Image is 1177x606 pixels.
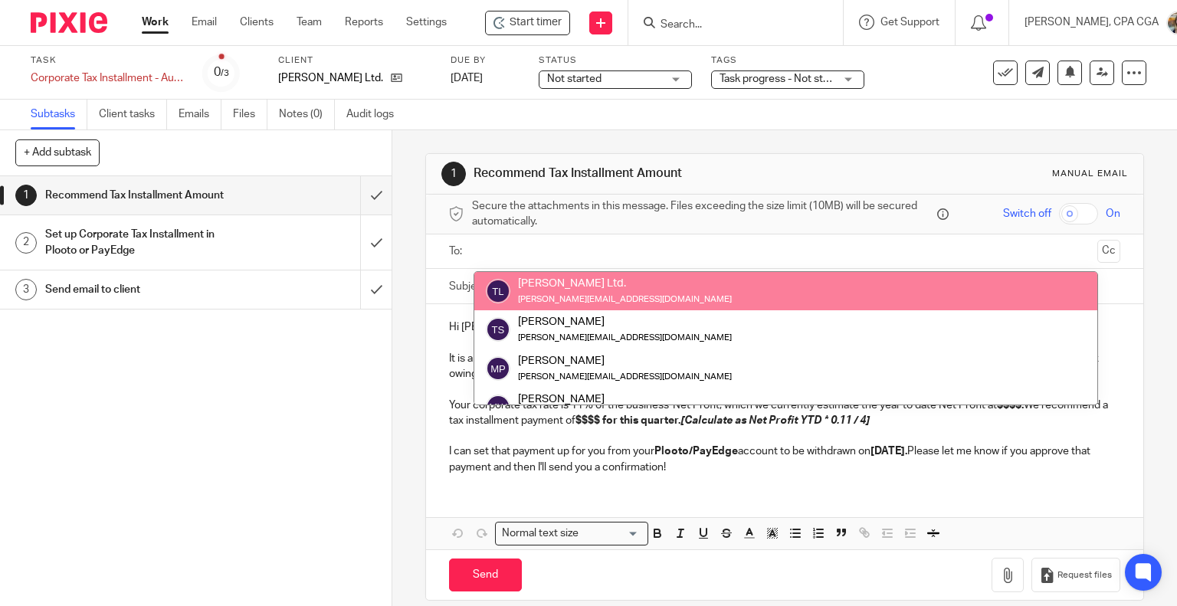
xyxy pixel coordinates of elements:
span: Task progress - Not started [720,74,848,84]
em: [Calculate as Net Profit YTD * 0.11 / 4] [680,415,870,426]
img: svg%3E [486,356,510,381]
a: Files [233,100,267,129]
p: It is a good idea to make a quarterly corporate tax installment payment for this fiscal year to C... [449,351,1121,382]
a: Subtasks [31,100,87,129]
label: Client [278,54,431,67]
label: Task [31,54,184,67]
div: 2 [15,232,37,254]
a: Notes (0) [279,100,335,129]
label: Status [539,54,692,67]
label: Due by [451,54,520,67]
div: TG Schulz Ltd. - Corporate Tax Installment - August [485,11,570,35]
span: Not started [547,74,602,84]
div: 0 [214,64,229,81]
label: Tags [711,54,864,67]
h1: Set up Corporate Tax Installment in Plooto or PayEdge [45,223,245,262]
strong: $$$$ for this quarter. [575,415,870,426]
span: Start timer [510,15,562,31]
input: Search [659,18,797,32]
a: Emails [179,100,221,129]
button: + Add subtask [15,139,100,165]
img: svg%3E [486,317,510,342]
p: I can set that payment up for you from your account to be withdrawn on Please let me know if you ... [449,444,1121,475]
a: Clients [240,15,274,30]
div: Search for option [495,522,648,545]
label: Subject: [449,279,489,294]
label: To: [449,244,466,259]
span: Switch off [1003,206,1051,221]
input: Send [449,559,522,591]
p: [PERSON_NAME] Ltd. [278,70,383,86]
h1: Recommend Tax Installment Amount [45,184,245,207]
a: Client tasks [99,100,167,129]
a: Reports [345,15,383,30]
input: Search for option [584,526,639,542]
div: 1 [15,185,37,206]
div: [PERSON_NAME] Ltd. [518,276,732,291]
img: Pixie [31,12,107,33]
strong: [DATE]. [870,446,907,457]
p: Your corporate tax rate is 11% of the business' Net Profit, which we currently estimate the year ... [449,398,1121,429]
small: [PERSON_NAME][EMAIL_ADDRESS][DOMAIN_NAME] [518,372,732,381]
a: Team [297,15,322,30]
small: [PERSON_NAME][EMAIL_ADDRESS][DOMAIN_NAME] [518,333,732,342]
a: Audit logs [346,100,405,129]
a: Settings [406,15,447,30]
button: Cc [1097,240,1120,263]
span: Request files [1057,569,1112,581]
div: [PERSON_NAME] [518,391,732,407]
small: [PERSON_NAME][EMAIL_ADDRESS][DOMAIN_NAME] [518,295,732,303]
h1: Recommend Tax Installment Amount [474,165,817,182]
div: Corporate Tax Installment - August [31,70,184,86]
small: /3 [221,69,229,77]
span: [DATE] [451,73,483,84]
span: Get Support [880,17,939,28]
span: Normal text size [499,526,582,542]
p: Hi [PERSON_NAME], [449,319,1121,335]
div: 1 [441,162,466,186]
div: [PERSON_NAME] [518,352,732,368]
h1: Send email to client [45,278,245,301]
img: svg%3E [486,279,510,303]
strong: $$$$. [997,400,1024,411]
div: [PERSON_NAME] [518,314,732,329]
span: On [1106,206,1120,221]
strong: Plooto/PayEdge [654,446,738,457]
span: Secure the attachments in this message. Files exceeding the size limit (10MB) will be secured aut... [472,198,934,230]
button: Request files [1031,558,1120,592]
a: Email [192,15,217,30]
div: 3 [15,279,37,300]
img: svg%3E [486,395,510,419]
p: [PERSON_NAME], CPA CGA [1025,15,1159,30]
a: Work [142,15,169,30]
div: Manual email [1052,168,1128,180]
